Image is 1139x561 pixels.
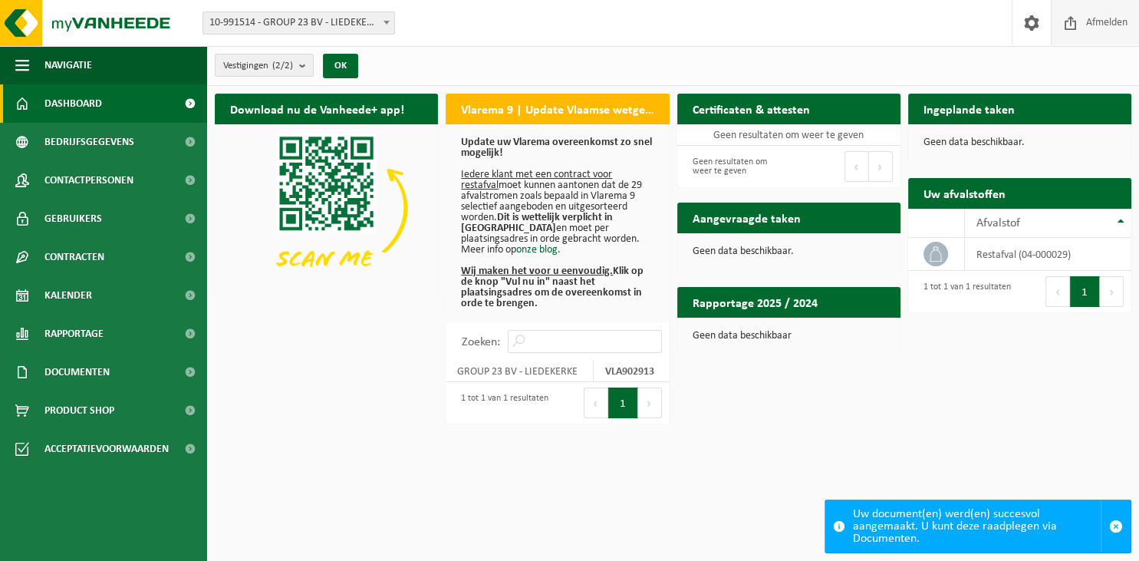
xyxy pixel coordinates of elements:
[44,200,102,238] span: Gebruikers
[461,266,644,309] b: Klik op de knop "Vul nu in" naast het plaatsingsadres om de overeenkomst in orde te brengen.
[453,386,548,420] div: 1 tot 1 van 1 resultaten
[908,178,1021,208] h2: Uw afvalstoffen
[923,137,1116,148] p: Geen data beschikbaar.
[908,94,1030,124] h2: Ingeplande taken
[976,217,1020,229] span: Afvalstof
[461,212,613,234] b: Dit is wettelijk verplicht in [GEOGRAPHIC_DATA]
[1070,276,1100,307] button: 1
[215,124,438,292] img: Download de VHEPlus App
[461,169,612,191] u: Iedere klant met een contract voor restafval
[605,366,654,378] strong: VLA902913
[786,317,899,348] a: Bekijk rapportage
[44,315,104,353] span: Rapportage
[584,388,608,418] button: Previous
[44,123,134,161] span: Bedrijfsgegevens
[461,137,653,309] p: moet kunnen aantonen dat de 29 afvalstromen zoals bepaald in Vlarema 9 selectief aangeboden en ui...
[461,137,652,159] b: Update uw Vlarema overeenkomst zo snel mogelijk!
[853,500,1101,553] div: Uw document(en) werd(en) succesvol aangemaakt. U kunt deze raadplegen via Documenten.
[1100,276,1124,307] button: Next
[965,238,1131,271] td: restafval (04-000029)
[44,238,104,276] span: Contracten
[677,203,816,233] h2: Aangevraagde taken
[516,244,561,256] a: onze blog.
[323,54,358,78] button: OK
[608,388,638,418] button: 1
[693,331,885,342] p: Geen data beschikbaar
[461,266,613,277] u: Wij maken het voor u eenvoudig.
[677,287,833,317] h2: Rapportage 2025 / 2024
[446,361,594,382] td: GROUP 23 BV - LIEDEKERKE
[272,61,293,71] count: (2/2)
[44,430,169,468] span: Acceptatievoorwaarden
[677,124,900,146] td: Geen resultaten om weer te geven
[1045,276,1070,307] button: Previous
[44,276,92,315] span: Kalender
[215,54,314,77] button: Vestigingen(2/2)
[215,94,420,124] h2: Download nu de Vanheede+ app!
[202,12,395,35] span: 10-991514 - GROUP 23 BV - LIEDEKERKE
[44,353,110,391] span: Documenten
[44,46,92,84] span: Navigatie
[677,94,825,124] h2: Certificaten & attesten
[844,151,869,182] button: Previous
[44,84,102,123] span: Dashboard
[693,246,885,257] p: Geen data beschikbaar.
[685,150,782,183] div: Geen resultaten om weer te geven
[223,54,293,78] span: Vestigingen
[44,161,133,200] span: Contactpersonen
[916,275,1011,309] div: 1 tot 1 van 1 resultaten
[869,151,893,182] button: Next
[44,391,114,430] span: Product Shop
[462,336,500,348] label: Zoeken:
[446,94,669,124] h2: Vlarema 9 | Update Vlaamse wetgeving
[203,12,394,34] span: 10-991514 - GROUP 23 BV - LIEDEKERKE
[638,388,662,418] button: Next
